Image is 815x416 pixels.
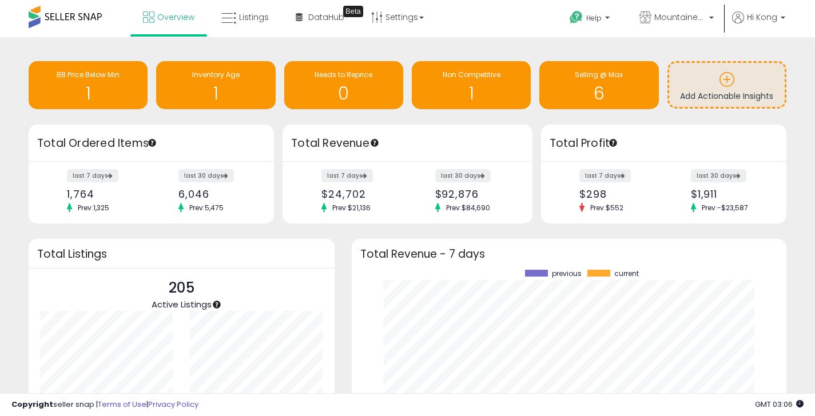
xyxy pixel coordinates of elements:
span: Non Competitive [443,70,500,79]
div: $24,702 [321,188,399,200]
h1: 6 [545,84,653,103]
h3: Total Ordered Items [37,135,265,151]
span: Listings [239,11,269,23]
label: last 7 days [67,169,118,182]
h1: 1 [162,84,269,103]
div: $1,911 [691,188,766,200]
span: Active Listings [152,298,212,310]
span: Hi Kong [747,11,777,23]
label: last 30 days [178,169,234,182]
span: Needs to Reprice [315,70,372,79]
span: Prev: $552 [585,203,629,213]
h3: Total Revenue [291,135,524,151]
div: $298 [579,188,655,200]
span: MountaineerBrand [654,11,706,23]
a: Add Actionable Insights [669,63,785,107]
span: Prev: $21,136 [327,203,376,213]
div: Tooltip anchor [343,6,363,17]
span: BB Price Below Min [57,70,120,79]
a: Inventory Age 1 [156,61,275,109]
a: Selling @ Max 6 [539,61,658,109]
h1: 1 [34,84,142,103]
strong: Copyright [11,399,53,410]
h3: Total Listings [37,250,326,258]
span: Prev: 5,475 [184,203,229,213]
span: Inventory Age [192,70,240,79]
span: Prev: $84,690 [440,203,496,213]
div: Tooltip anchor [369,138,380,148]
span: Overview [157,11,194,23]
a: Help [560,2,621,37]
span: Add Actionable Insights [680,90,773,102]
p: 205 [152,277,212,299]
h1: 1 [418,84,525,103]
span: previous [552,270,582,278]
h3: Total Revenue - 7 days [360,250,778,258]
span: Selling @ Max [575,70,623,79]
a: Terms of Use [98,399,146,410]
div: Tooltip anchor [212,299,222,310]
span: 2025-10-14 03:06 GMT [755,399,804,410]
h1: 0 [290,84,397,103]
span: Help [586,13,602,23]
span: Prev: -$23,587 [696,203,754,213]
span: DataHub [308,11,344,23]
a: Needs to Reprice 0 [284,61,403,109]
div: Tooltip anchor [147,138,157,148]
a: Privacy Policy [148,399,198,410]
a: Hi Kong [732,11,785,37]
h3: Total Profit [550,135,778,151]
div: seller snap | | [11,399,198,410]
label: last 30 days [691,169,746,182]
label: last 7 days [321,169,373,182]
div: $92,876 [435,188,512,200]
div: 1,764 [67,188,142,200]
a: BB Price Below Min 1 [29,61,148,109]
label: last 30 days [435,169,491,182]
label: last 7 days [579,169,631,182]
i: Get Help [569,10,583,25]
span: current [614,270,639,278]
a: Non Competitive 1 [412,61,531,109]
span: Prev: 1,325 [72,203,115,213]
div: 6,046 [178,188,254,200]
div: Tooltip anchor [608,138,618,148]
